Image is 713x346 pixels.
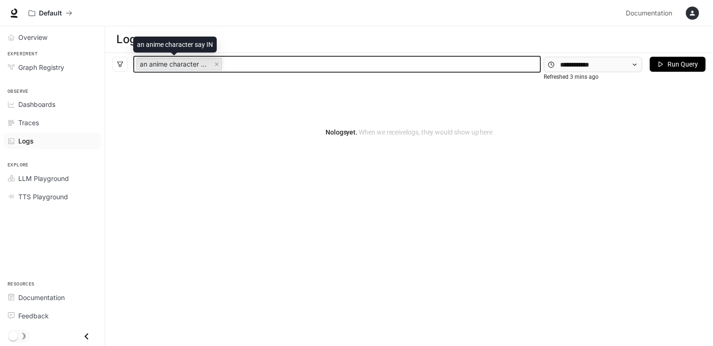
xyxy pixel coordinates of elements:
[18,32,47,42] span: Overview
[116,30,142,49] h1: Logs
[8,331,18,341] span: Dark mode toggle
[622,4,679,23] a: Documentation
[4,133,101,149] a: Logs
[4,188,101,205] a: TTS Playground
[650,57,705,72] button: Run Query
[667,59,698,69] span: Run Query
[117,61,123,68] span: filter
[18,136,34,146] span: Logs
[4,114,101,131] a: Traces
[4,59,101,75] a: Graph Registry
[18,192,68,202] span: TTS Playground
[24,4,76,23] button: All workspaces
[212,59,221,70] span: close
[113,57,128,72] button: filter
[18,311,49,321] span: Feedback
[326,127,493,137] article: No logs yet.
[4,170,101,187] a: LLM Playground
[18,173,69,183] span: LLM Playground
[4,308,101,324] a: Feedback
[18,293,65,302] span: Documentation
[544,73,599,82] article: Refreshed 3 mins ago
[357,128,493,136] span: When we receive logs , they would show up here
[626,8,672,19] span: Documentation
[133,37,217,53] div: an anime character say IN
[4,289,101,306] a: Documentation
[18,118,39,128] span: Traces
[76,327,97,346] button: Close drawer
[4,96,101,113] a: Dashboards
[18,99,55,109] span: Dashboards
[137,59,212,70] span: an anime character say IN
[18,62,64,72] span: Graph Registry
[39,9,62,17] p: Default
[4,29,101,45] a: Overview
